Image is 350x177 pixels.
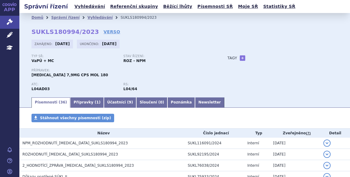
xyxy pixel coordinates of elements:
[70,97,104,108] a: Přípravky (1)
[31,54,117,58] p: Typ SŘ:
[80,41,101,46] span: Ukončeno:
[22,163,134,168] span: 2_HODNOTÍCÍ_ZPRÁVA_LUPKYNIS_SUKLS180994_2023
[60,100,65,104] span: 36
[121,13,164,22] li: SUKLS180994/2023
[270,160,320,171] td: [DATE]
[244,129,270,138] th: Typ
[247,152,259,156] span: Interní
[270,149,320,160] td: [DATE]
[167,97,195,108] a: Poznámka
[35,41,54,46] span: Zahájeno:
[19,129,185,138] th: Název
[240,55,245,61] a: +
[31,83,117,86] p: ATC:
[136,97,167,108] a: Sloučení (0)
[124,54,210,58] p: Stav řízení:
[55,42,70,46] strong: [DATE]
[161,2,194,11] a: Běžící lhůty
[108,2,160,11] a: Referenční skupiny
[185,149,244,160] td: SUKL92195/2024
[104,29,120,35] a: VERSO
[96,100,99,104] span: 1
[185,160,244,171] td: SUKL76038/2024
[51,15,80,20] a: Správní řízení
[185,129,244,138] th: Číslo jednací
[31,87,50,91] strong: VOKLOSPORIN
[87,15,113,20] a: Vyhledávání
[104,97,136,108] a: Účastníci (9)
[124,83,210,86] p: RS:
[236,2,260,11] a: Moje SŘ
[124,59,146,63] strong: ROZ – NPM
[306,131,311,136] abbr: (?)
[31,15,43,20] a: Domů
[102,42,117,46] strong: [DATE]
[22,152,118,156] span: ROZHODNUTÍ_LUPKYNIS_SUKLS180994_2023
[160,100,162,104] span: 0
[195,97,224,108] a: Newsletter
[31,69,215,72] p: Přípravek:
[31,28,99,35] strong: SUKLS180994/2023
[323,139,331,147] button: detail
[261,2,297,11] a: Statistiky SŘ
[227,54,237,62] h3: Tagy
[270,138,320,149] td: [DATE]
[185,138,244,149] td: SUKL116091/2024
[129,100,131,104] span: 9
[22,141,128,145] span: NPM_ROZHODNUTÍ_LUPKYNIS_SUKLS180994_2023
[247,141,259,145] span: Interní
[320,129,350,138] th: Detail
[124,87,137,91] strong: voklosporin
[270,129,320,138] th: Zveřejněno
[31,59,54,63] strong: VaPÚ + MC
[40,116,111,120] span: Stáhnout všechny písemnosti (zip)
[73,2,107,11] a: Vyhledávání
[31,97,70,108] a: Písemnosti (36)
[323,151,331,158] button: detail
[31,73,108,77] span: [MEDICAL_DATA] 7,9MG CPS MOL 180
[323,162,331,169] button: detail
[31,114,114,122] a: Stáhnout všechny písemnosti (zip)
[196,2,235,11] a: Písemnosti SŘ
[247,163,259,168] span: Interní
[19,2,73,11] h2: Správní řízení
